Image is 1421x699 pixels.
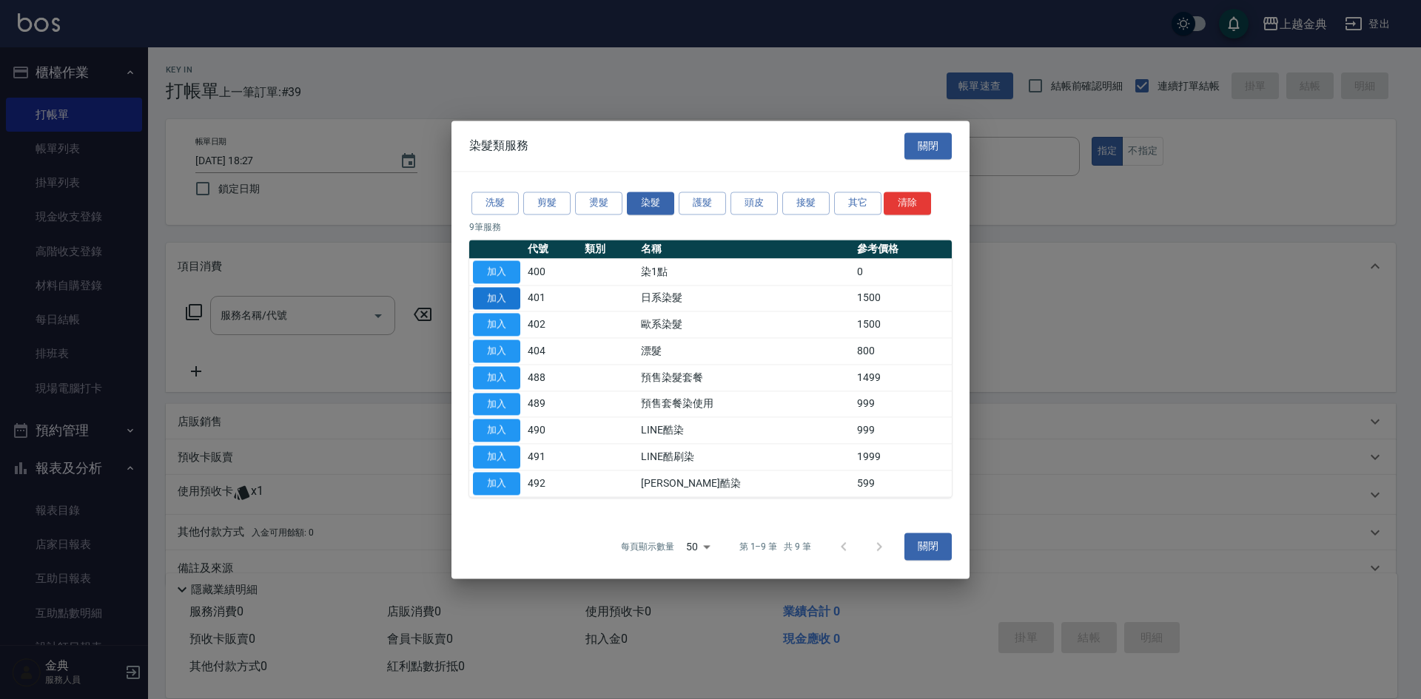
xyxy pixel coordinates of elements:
button: 洗髮 [471,192,519,215]
button: 剪髮 [523,192,571,215]
td: 預售套餐染使用 [637,391,853,417]
th: 代號 [524,240,581,259]
td: 預售染髮套餐 [637,365,853,391]
button: 接髮 [782,192,830,215]
td: 1500 [853,285,952,311]
button: 加入 [473,287,520,310]
button: 加入 [473,340,520,362]
td: 染1點 [637,259,853,286]
td: 0 [853,259,952,286]
button: 加入 [473,445,520,468]
p: 每頁顯示數量 [621,540,674,553]
td: 1500 [853,311,952,338]
p: 9 筆服務 [469,220,952,234]
button: 染髮 [627,192,674,215]
button: 頭皮 [730,192,778,215]
td: 599 [853,470,952,497]
td: 999 [853,417,952,444]
button: 加入 [473,393,520,416]
button: 加入 [473,419,520,442]
button: 護髮 [679,192,726,215]
button: 加入 [473,260,520,283]
button: 關閉 [904,533,952,561]
button: 加入 [473,366,520,389]
div: 50 [680,527,716,567]
td: 1499 [853,365,952,391]
td: 1999 [853,444,952,470]
td: 402 [524,311,581,338]
button: 關閉 [904,132,952,160]
td: LINE酷染 [637,417,853,444]
button: 加入 [473,472,520,495]
td: 400 [524,259,581,286]
td: 404 [524,338,581,365]
th: 類別 [581,240,638,259]
td: 歐系染髮 [637,311,853,338]
td: [PERSON_NAME]酷染 [637,470,853,497]
td: 488 [524,365,581,391]
button: 其它 [834,192,881,215]
td: 492 [524,470,581,497]
td: 日系染髮 [637,285,853,311]
td: LINE酷刷染 [637,444,853,470]
th: 名稱 [637,240,853,259]
button: 清除 [884,192,931,215]
td: 489 [524,391,581,417]
th: 參考價格 [853,240,952,259]
span: 染髮類服務 [469,138,528,153]
button: 加入 [473,314,520,337]
p: 第 1–9 筆 共 9 筆 [739,540,811,553]
td: 401 [524,285,581,311]
td: 800 [853,338,952,365]
td: 999 [853,391,952,417]
td: 490 [524,417,581,444]
td: 漂髮 [637,338,853,365]
button: 燙髮 [575,192,622,215]
td: 491 [524,444,581,470]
